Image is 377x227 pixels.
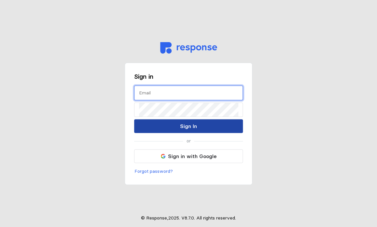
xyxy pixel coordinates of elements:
p: or [187,138,191,145]
p: © Response, 2025 . V 8.7.0 . All rights reserved. [141,215,236,222]
img: svg%3e [160,42,217,54]
p: Sign in with Google [168,152,216,160]
p: Forgot password? [134,168,173,175]
h3: Sign in [134,72,243,81]
input: Email [139,86,238,100]
button: Sign In [134,119,243,133]
p: Sign In [180,122,197,130]
button: Forgot password? [134,168,173,175]
img: svg%3e [161,154,165,158]
button: Sign in with Google [134,149,243,163]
